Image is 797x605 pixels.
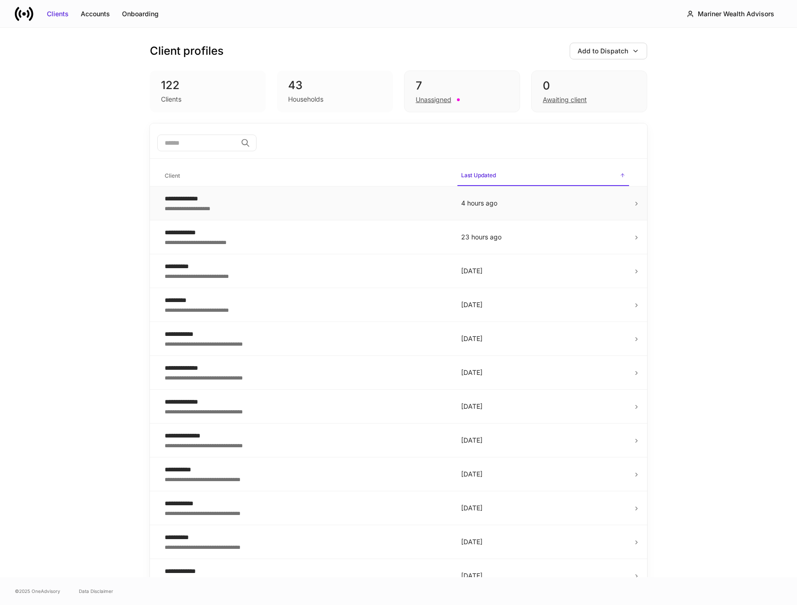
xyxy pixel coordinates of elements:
[679,6,782,22] button: Mariner Wealth Advisors
[578,46,628,56] div: Add to Dispatch
[461,334,625,343] p: [DATE]
[543,78,636,93] div: 0
[165,171,180,180] h6: Client
[161,95,181,104] div: Clients
[461,470,625,479] p: [DATE]
[288,95,323,104] div: Households
[461,232,625,242] p: 23 hours ago
[461,537,625,547] p: [DATE]
[461,436,625,445] p: [DATE]
[461,199,625,208] p: 4 hours ago
[47,9,69,19] div: Clients
[461,571,625,580] p: [DATE]
[122,9,159,19] div: Onboarding
[461,402,625,411] p: [DATE]
[416,95,451,104] div: Unassigned
[161,78,255,93] div: 122
[461,266,625,276] p: [DATE]
[461,171,496,180] h6: Last Updated
[461,503,625,513] p: [DATE]
[161,167,450,186] span: Client
[698,9,774,19] div: Mariner Wealth Advisors
[531,71,647,112] div: 0Awaiting client
[41,6,75,21] button: Clients
[15,587,60,595] span: © 2025 OneAdvisory
[404,71,520,112] div: 7Unassigned
[75,6,116,21] button: Accounts
[150,44,224,58] h3: Client profiles
[81,9,110,19] div: Accounts
[116,6,165,21] button: Onboarding
[457,166,629,186] span: Last Updated
[570,43,647,59] button: Add to Dispatch
[288,78,382,93] div: 43
[461,368,625,377] p: [DATE]
[461,300,625,309] p: [DATE]
[79,587,113,595] a: Data Disclaimer
[543,95,587,104] div: Awaiting client
[416,78,508,93] div: 7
